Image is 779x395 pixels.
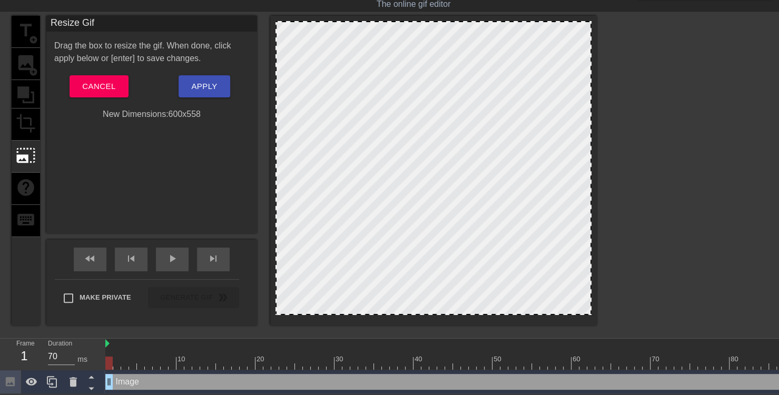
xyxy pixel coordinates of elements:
[16,347,32,366] div: 1
[46,16,257,32] div: Resize Gif
[573,354,582,364] div: 60
[191,80,217,93] span: Apply
[336,354,345,364] div: 30
[82,80,115,93] span: Cancel
[415,354,424,364] div: 40
[494,354,503,364] div: 50
[652,354,661,364] div: 70
[46,108,257,121] div: New Dimensions: 600 x 558
[77,354,87,365] div: ms
[80,292,131,303] span: Make Private
[48,341,72,347] label: Duration
[179,75,230,97] button: Apply
[16,145,36,165] span: photo_size_select_large
[731,354,740,364] div: 80
[8,339,40,369] div: Frame
[125,252,137,265] span: skip_previous
[207,252,220,265] span: skip_next
[257,354,266,364] div: 20
[70,75,128,97] button: Cancel
[46,39,257,65] div: Drag the box to resize the gif. When done, click apply below or [enter] to save changes.
[178,354,187,364] div: 10
[104,377,114,387] span: drag_handle
[166,252,179,265] span: play_arrow
[84,252,96,265] span: fast_rewind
